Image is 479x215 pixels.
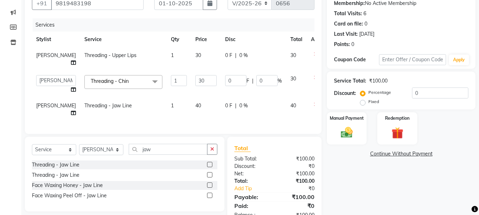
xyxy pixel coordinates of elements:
span: 1 [171,102,174,109]
span: 0 F [225,102,232,109]
label: Percentage [368,89,391,96]
span: Threading - Jaw Line [84,102,132,109]
label: Fixed [368,98,379,105]
div: ₹0 [274,202,320,210]
span: 0 % [239,52,248,59]
th: Action [307,32,330,47]
span: 30 [195,52,201,58]
div: ₹0 [274,163,320,170]
div: Total: [229,177,274,185]
button: Apply [449,55,469,65]
span: [PERSON_NAME] [36,52,76,58]
div: Points: [334,41,350,48]
div: ₹100.00 [369,77,388,85]
span: 40 [195,102,201,109]
div: Face Waxing Peel Off - Jaw Line [32,192,107,199]
th: Stylist [32,32,80,47]
label: Redemption [385,115,410,121]
div: ₹100.00 [274,177,320,185]
th: Qty [167,32,191,47]
div: ₹0 [282,185,320,192]
th: Service [80,32,167,47]
div: Discount: [334,90,356,97]
div: Face Waxing Honey - Jaw Line [32,182,103,189]
th: Price [191,32,221,47]
div: Last Visit: [334,30,358,38]
span: [PERSON_NAME] [36,102,76,109]
div: 0 [364,20,367,28]
span: | [235,52,236,59]
div: 6 [363,10,366,17]
th: Disc [221,32,286,47]
div: Discount: [229,163,274,170]
span: F [246,77,249,85]
span: | [235,102,236,109]
div: Total Visits: [334,10,362,17]
a: Add Tip [229,185,282,192]
span: 30 [290,52,296,58]
div: Net: [229,170,274,177]
div: Card on file: [334,20,363,28]
a: x [129,78,132,84]
div: ₹100.00 [274,193,320,201]
span: 0 % [239,102,248,109]
img: _gift.svg [388,126,407,140]
div: ₹100.00 [274,170,320,177]
span: 30 [290,75,296,82]
div: Payable: [229,193,274,201]
span: % [278,77,282,85]
div: Services [33,18,320,32]
span: | [252,77,254,85]
span: Threading - Upper Lips [84,52,137,58]
div: Threading - Jaw Line [32,171,79,179]
span: Total [234,145,251,152]
span: Threading - Chin [91,78,129,84]
a: Continue Without Payment [328,150,474,158]
img: _cash.svg [337,126,356,139]
div: ₹100.00 [274,155,320,163]
div: Coupon Code [334,56,379,63]
th: Total [286,32,307,47]
div: Sub Total: [229,155,274,163]
div: 0 [351,41,354,48]
input: Search or Scan [129,144,207,155]
span: 1 [171,52,174,58]
div: [DATE] [359,30,374,38]
div: Paid: [229,202,274,210]
span: 0 F [225,52,232,59]
label: Manual Payment [330,115,364,121]
span: 40 [290,102,296,109]
input: Enter Offer / Coupon Code [379,54,446,65]
div: Service Total: [334,77,366,85]
div: Threading - Jaw Line [32,161,79,169]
